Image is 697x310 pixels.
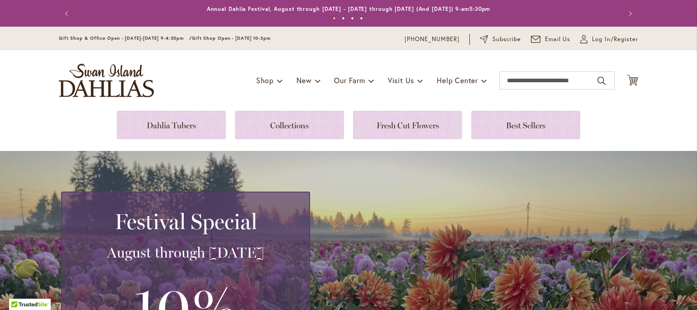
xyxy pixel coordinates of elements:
a: Annual Dahlia Festival, August through [DATE] - [DATE] through [DATE] (And [DATE]) 9-am5:30pm [207,5,491,12]
span: Log In/Register [592,35,638,44]
a: [PHONE_NUMBER] [405,35,459,44]
button: 1 of 4 [333,17,336,20]
a: Email Us [531,35,571,44]
h2: Festival Special [73,209,298,234]
a: store logo [59,64,154,97]
button: 3 of 4 [351,17,354,20]
span: Our Farm [334,75,365,85]
button: Previous [59,5,77,23]
button: 2 of 4 [342,17,345,20]
span: Gift Shop & Office Open - [DATE]-[DATE] 9-4:30pm / [59,35,192,41]
button: 4 of 4 [360,17,363,20]
span: Gift Shop Open - [DATE] 10-3pm [192,35,271,41]
a: Subscribe [480,35,521,44]
span: Visit Us [388,75,414,85]
span: Email Us [545,35,571,44]
span: Subscribe [492,35,521,44]
h3: August through [DATE] [73,244,298,262]
span: Shop [256,75,274,85]
span: New [296,75,311,85]
a: Log In/Register [580,35,638,44]
span: Help Center [437,75,478,85]
button: Next [620,5,638,23]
